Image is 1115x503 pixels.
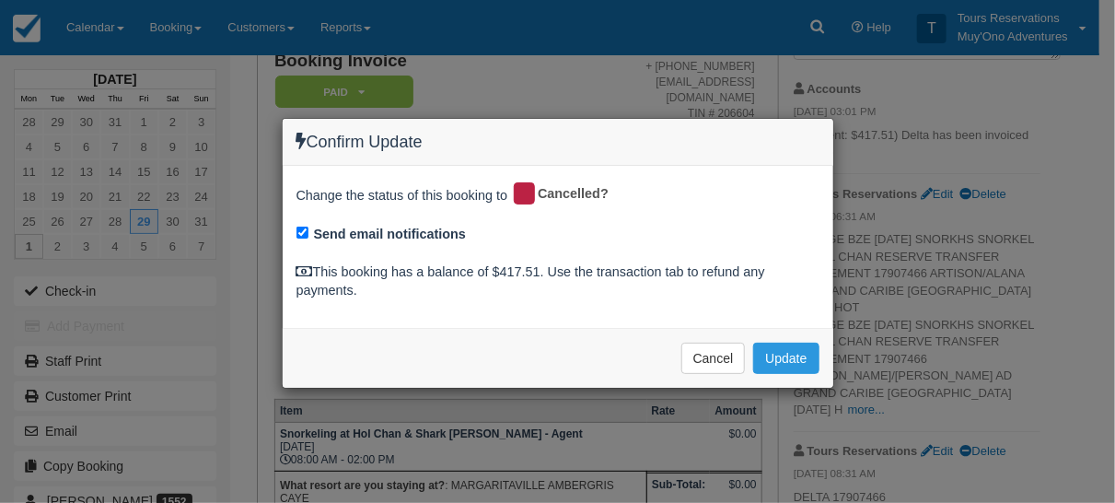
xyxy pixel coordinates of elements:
[681,343,746,374] button: Cancel
[296,186,508,210] span: Change the status of this booking to
[753,343,819,374] button: Update
[296,133,819,152] h4: Confirm Update
[314,225,467,244] label: Send email notifications
[296,263,819,300] div: This booking has a balance of $417.51. Use the transaction tab to refund any payments.
[511,180,621,209] div: Cancelled?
